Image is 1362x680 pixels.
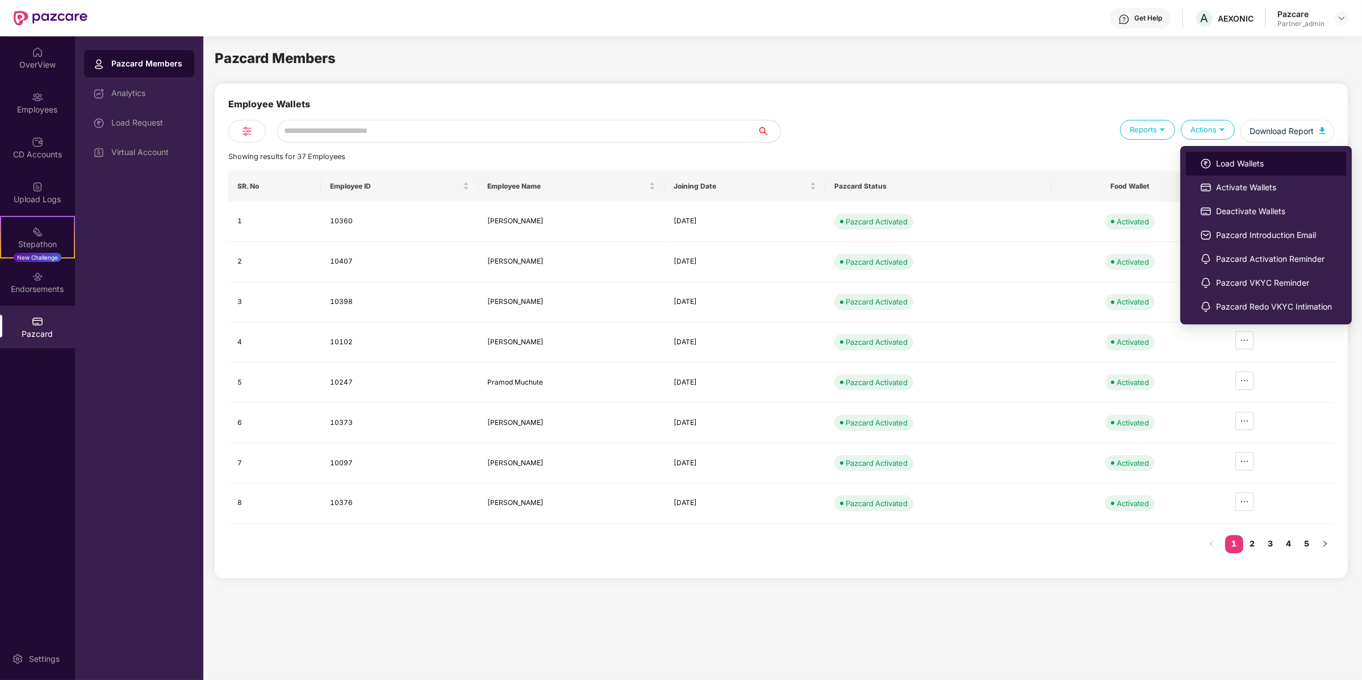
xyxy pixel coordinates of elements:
span: left [1208,540,1215,547]
td: 10097 [321,443,478,483]
div: Activated [1117,216,1149,227]
img: svg+xml;base64,PHN2ZyBpZD0iVXBsb2FkX0xvZ3MiIGRhdGEtbmFtZT0iVXBsb2FkIExvZ3MiIHhtbG5zPSJodHRwOi8vd3... [32,181,43,193]
span: Employee ID [330,182,461,191]
td: [PERSON_NAME] [478,483,665,524]
img: svg+xml;base64,PHN2ZyBpZD0iTG9hZF9SZXF1ZXN0IiBkYXRhLW5hbWU9IkxvYWQgUmVxdWVzdCIgeG1sbnM9Imh0dHA6Ly... [1200,158,1211,169]
td: 1 [228,202,321,242]
td: [DATE] [665,282,826,323]
button: ellipsis [1235,452,1254,470]
th: Employee ID [321,171,478,202]
td: 4 [228,322,321,362]
img: svg+xml;base64,PHN2ZyBpZD0iUGF6Y2FyZCIgeG1sbnM9Imh0dHA6Ly93d3cudzMub3JnLzIwMDAvc3ZnIiB3aWR0aD0iMj... [1200,182,1211,193]
img: svg+xml;base64,PHN2ZyBpZD0iRW5kb3JzZW1lbnRzIiB4bWxucz0iaHR0cDovL3d3dy53My5vcmcvMjAwMC9zdmciIHdpZH... [32,271,43,282]
button: left [1202,535,1221,553]
span: ellipsis [1236,336,1253,345]
span: Pazcard VKYC Reminder [1216,277,1332,289]
td: [PERSON_NAME] [478,202,665,242]
div: Activated [1117,256,1149,268]
td: [DATE] [665,322,826,362]
span: Download Report [1250,125,1314,137]
span: Joining Date [674,182,808,191]
span: ellipsis [1236,376,1253,385]
img: svg+xml;base64,PHN2ZyBpZD0iTm90aWZpY2F0aW9ucyIgeG1sbnM9Imh0dHA6Ly93d3cudzMub3JnLzIwMDAvc3ZnIiB3aW... [1200,277,1211,289]
img: svg+xml;base64,PHN2ZyB4bWxucz0iaHR0cDovL3d3dy53My5vcmcvMjAwMC9zdmciIHdpZHRoPSIyNCIgaGVpZ2h0PSIyNC... [240,124,254,138]
img: svg+xml;base64,PHN2ZyB4bWxucz0iaHR0cDovL3d3dy53My5vcmcvMjAwMC9zdmciIHdpZHRoPSIxOSIgaGVpZ2h0PSIxOS... [1217,124,1227,135]
span: ellipsis [1236,497,1253,506]
div: Actions [1181,120,1235,140]
span: A [1201,11,1209,25]
span: Activate Wallets [1216,181,1332,194]
a: 3 [1261,535,1280,552]
th: SR. No [228,171,321,202]
img: svg+xml;base64,PHN2ZyBpZD0iRGFzaGJvYXJkIiB4bWxucz0iaHR0cDovL3d3dy53My5vcmcvMjAwMC9zdmciIHdpZHRoPS... [93,88,105,99]
img: svg+xml;base64,PHN2ZyBpZD0iSG9tZSIgeG1sbnM9Imh0dHA6Ly93d3cudzMub3JnLzIwMDAvc3ZnIiB3aWR0aD0iMjAiIG... [32,47,43,58]
div: Activated [1117,336,1149,348]
div: Reports [1120,120,1175,140]
span: ellipsis [1236,416,1253,425]
span: Pazcard Activation Reminder [1216,253,1332,265]
div: Pazcard Activated [846,498,908,509]
li: 2 [1243,535,1261,553]
td: [PERSON_NAME] [478,403,665,443]
td: [DATE] [665,242,826,282]
li: Next Page [1316,535,1334,553]
div: Employee Wallets [228,97,310,120]
button: ellipsis [1235,331,1254,349]
img: svg+xml;base64,PHN2ZyBpZD0iVmlydHVhbF9BY2NvdW50IiBkYXRhLW5hbWU9IlZpcnR1YWwgQWNjb3VudCIgeG1sbnM9Im... [93,147,105,158]
li: 5 [1298,535,1316,553]
th: Joining Date [665,171,826,202]
a: 1 [1225,535,1243,552]
div: Pazcard Members [111,58,185,69]
span: Pazcard Members [215,50,336,66]
img: svg+xml;base64,PHN2ZyBpZD0iTG9hZF9SZXF1ZXN0IiBkYXRhLW5hbWU9IkxvYWQgUmVxdWVzdCIgeG1sbnM9Imh0dHA6Ly... [93,118,105,129]
li: 1 [1225,535,1243,553]
li: 3 [1261,535,1280,553]
div: Activated [1117,296,1149,307]
img: svg+xml;base64,PHN2ZyB4bWxucz0iaHR0cDovL3d3dy53My5vcmcvMjAwMC9zdmciIHdpZHRoPSIyMSIgaGVpZ2h0PSIyMC... [32,226,43,237]
td: 8 [228,483,321,524]
td: [DATE] [665,362,826,403]
td: Pramod Muchute [478,362,665,403]
th: Pazcard Status [825,171,1051,202]
td: 6 [228,403,321,443]
div: Activated [1117,457,1149,469]
th: Employee Name [478,171,665,202]
div: Partner_admin [1277,19,1325,28]
div: AEXONIC [1218,13,1254,24]
img: svg+xml;base64,PHN2ZyBpZD0iTm90aWZpY2F0aW9ucyIgeG1sbnM9Imh0dHA6Ly93d3cudzMub3JnLzIwMDAvc3ZnIiB3aW... [1200,253,1211,265]
img: svg+xml;base64,PHN2ZyBpZD0iUHJvZmlsZSIgeG1sbnM9Imh0dHA6Ly93d3cudzMub3JnLzIwMDAvc3ZnIiB3aWR0aD0iMj... [93,59,105,70]
div: Pazcard Activated [846,336,908,348]
td: [PERSON_NAME] [478,242,665,282]
td: 10376 [321,483,478,524]
div: Stepathon [1,239,74,250]
li: Previous Page [1202,535,1221,553]
td: [DATE] [665,403,826,443]
button: ellipsis [1235,372,1254,390]
div: Analytics [111,89,185,98]
div: Pazcard Activated [846,256,908,268]
div: Pazcard Activated [846,377,908,388]
span: ellipsis [1236,457,1253,466]
span: right [1322,540,1328,547]
div: Activated [1117,498,1149,509]
img: New Pazcare Logo [14,11,87,26]
img: svg+xml;base64,PHN2ZyBpZD0iTm90aWZpY2F0aW9ucyIgeG1sbnM9Imh0dHA6Ly93d3cudzMub3JnLzIwMDAvc3ZnIiB3aW... [1200,301,1211,312]
span: Pazcard Redo VKYC Intimation [1216,301,1332,313]
div: Get Help [1134,14,1162,23]
button: search [757,120,781,143]
div: Activated [1117,417,1149,428]
a: 4 [1280,535,1298,552]
img: svg+xml;base64,PHN2ZyBpZD0iRW1haWwiIHhtbG5zPSJodHRwOi8vd3d3LnczLm9yZy8yMDAwL3N2ZyIgd2lkdGg9IjIwIi... [1200,230,1211,241]
img: svg+xml;base64,PHN2ZyBpZD0iU2V0dGluZy0yMHgyMCIgeG1sbnM9Imh0dHA6Ly93d3cudzMub3JnLzIwMDAvc3ZnIiB3aW... [12,653,23,665]
td: 10102 [321,322,478,362]
div: Load Request [111,118,185,127]
button: Download Report [1240,120,1334,143]
img: svg+xml;base64,PHN2ZyBpZD0iUGF6Y2FyZCIgeG1sbnM9Imh0dHA6Ly93d3cudzMub3JnLzIwMDAvc3ZnIiB3aWR0aD0iMj... [32,316,43,327]
span: Showing results for 37 Employees [228,152,345,161]
td: [DATE] [665,483,826,524]
td: 10247 [321,362,478,403]
div: Pazcard Activated [846,417,908,428]
td: 2 [228,242,321,282]
td: [PERSON_NAME] [478,282,665,323]
img: svg+xml;base64,PHN2ZyB4bWxucz0iaHR0cDovL3d3dy53My5vcmcvMjAwMC9zdmciIHhtbG5zOnhsaW5rPSJodHRwOi8vd3... [1319,127,1325,134]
